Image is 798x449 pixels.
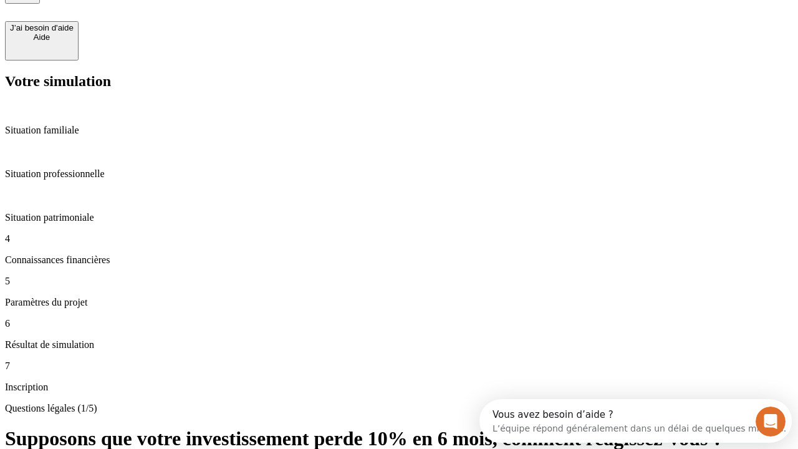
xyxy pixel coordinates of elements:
iframe: Intercom live chat [756,407,786,437]
div: J’ai besoin d'aide [10,23,74,32]
p: Paramètres du projet [5,297,793,308]
div: Ouvrir le Messenger Intercom [5,5,344,39]
p: Situation professionnelle [5,168,793,180]
p: 5 [5,276,793,287]
p: Situation familiale [5,125,793,136]
p: Inscription [5,382,793,393]
div: L’équipe répond généralement dans un délai de quelques minutes. [13,21,307,34]
p: Connaissances financières [5,254,793,266]
p: 6 [5,318,793,329]
div: Vous avez besoin d’aide ? [13,11,307,21]
p: Questions légales (1/5) [5,403,793,414]
p: Situation patrimoniale [5,212,793,223]
p: 4 [5,233,793,244]
button: J’ai besoin d'aideAide [5,21,79,60]
p: 7 [5,360,793,372]
p: Résultat de simulation [5,339,793,350]
iframe: Intercom live chat discovery launcher [479,399,792,443]
div: Aide [10,32,74,42]
h2: Votre simulation [5,73,793,90]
